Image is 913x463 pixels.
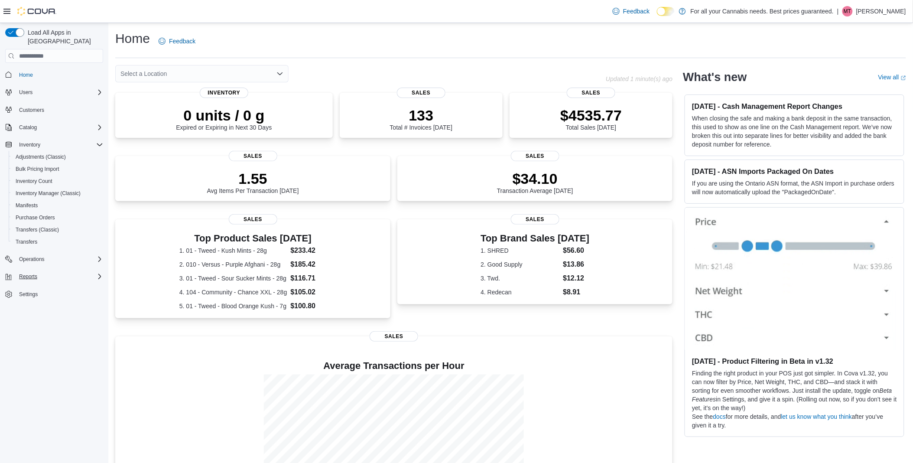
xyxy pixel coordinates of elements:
p: See the for more details, and after you’ve given it a try. [692,412,897,430]
dd: $12.12 [563,273,590,284]
a: let us know what you think [781,413,852,420]
span: Sales [229,151,277,161]
dd: $105.02 [290,287,326,297]
nav: Complex example [5,65,103,323]
span: Sales [511,151,559,161]
dd: $8.91 [563,287,590,297]
p: Updated 1 minute(s) ago [606,75,673,82]
dd: $13.86 [563,259,590,270]
dd: $185.42 [290,259,326,270]
span: Adjustments (Classic) [16,153,66,160]
span: Customers [19,107,44,114]
p: If you are using the Ontario ASN format, the ASN Import in purchase orders will now automatically... [692,179,897,196]
span: Feedback [623,7,650,16]
a: Feedback [609,3,653,20]
h3: Top Product Sales [DATE] [179,233,326,244]
span: Transfers (Classic) [16,226,59,233]
a: Bulk Pricing Import [12,164,63,174]
p: [PERSON_NAME] [856,6,906,16]
dt: 2. Good Supply [481,260,559,269]
h2: What's new [683,70,747,84]
div: Expired or Expiring in Next 30 Days [176,107,272,131]
a: docs [713,413,726,420]
span: Transfers [16,238,37,245]
button: Open list of options [276,70,283,77]
button: Adjustments (Classic) [9,151,107,163]
div: Total # Invoices [DATE] [390,107,452,131]
span: Operations [19,256,45,263]
dt: 4. 104 - Community - Chance XXL - 28g [179,288,287,297]
span: Operations [16,254,103,264]
span: Feedback [169,37,195,46]
span: Settings [19,291,38,298]
span: Settings [16,289,103,300]
a: Customers [16,105,48,115]
span: Inventory [16,140,103,150]
span: Catalog [16,122,103,133]
dd: $116.71 [290,273,326,284]
a: View allExternal link [878,74,906,81]
div: Transaction Average [DATE] [497,170,573,194]
button: Home [2,68,107,81]
span: Reports [16,271,103,282]
span: Inventory Count [16,178,52,185]
span: Inventory [19,141,40,148]
p: 1.55 [207,170,299,187]
a: Home [16,70,36,80]
a: Transfers [12,237,41,247]
dt: 1. 01 - Tweed - Kush Mints - 28g [179,246,287,255]
span: Manifests [12,200,103,211]
button: Inventory Count [9,175,107,187]
span: Home [19,72,33,78]
button: Manifests [9,199,107,212]
a: Inventory Manager (Classic) [12,188,84,199]
button: Reports [2,271,107,283]
span: Sales [229,214,277,225]
input: Dark Mode [657,7,675,16]
span: Users [16,87,103,98]
button: Inventory [16,140,44,150]
em: Beta Features [692,387,892,403]
span: Inventory [200,88,248,98]
div: Avg Items Per Transaction [DATE] [207,170,299,194]
span: Load All Apps in [GEOGRAPHIC_DATA] [24,28,103,46]
span: Transfers (Classic) [12,225,103,235]
button: Reports [16,271,41,282]
span: Catalog [19,124,37,131]
p: When closing the safe and making a bank deposit in the same transaction, this used to show as one... [692,114,897,149]
span: Purchase Orders [12,212,103,223]
dd: $233.42 [290,245,326,256]
span: Sales [567,88,615,98]
a: Feedback [155,33,199,50]
span: Adjustments (Classic) [12,152,103,162]
a: Transfers (Classic) [12,225,62,235]
p: 0 units / 0 g [176,107,272,124]
a: Settings [16,289,41,300]
span: Inventory Count [12,176,103,186]
p: For all your Cannabis needs. Best prices guaranteed. [690,6,834,16]
h3: [DATE] - Product Filtering in Beta in v1.32 [692,357,897,365]
button: Operations [16,254,48,264]
dt: 1. SHRED [481,246,559,255]
p: Finding the right product in your POS just got simpler. In Cova v1.32, you can now filter by Pric... [692,369,897,412]
dd: $100.80 [290,301,326,311]
span: Sales [397,88,445,98]
span: Purchase Orders [16,214,55,221]
svg: External link [901,75,906,81]
h3: Top Brand Sales [DATE] [481,233,589,244]
button: Bulk Pricing Import [9,163,107,175]
a: Inventory Count [12,176,56,186]
div: Marko Tamas [842,6,853,16]
button: Transfers (Classic) [9,224,107,236]
button: Purchase Orders [9,212,107,224]
button: Operations [2,253,107,265]
a: Purchase Orders [12,212,58,223]
div: Total Sales [DATE] [560,107,622,131]
span: Bulk Pricing Import [16,166,59,173]
dt: 2. 010 - Versus - Purple Afghani - 28g [179,260,287,269]
button: Inventory Manager (Classic) [9,187,107,199]
span: Sales [370,331,418,342]
dt: 3. 01 - Tweed - Sour Sucker Mints - 28g [179,274,287,283]
span: Sales [511,214,559,225]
